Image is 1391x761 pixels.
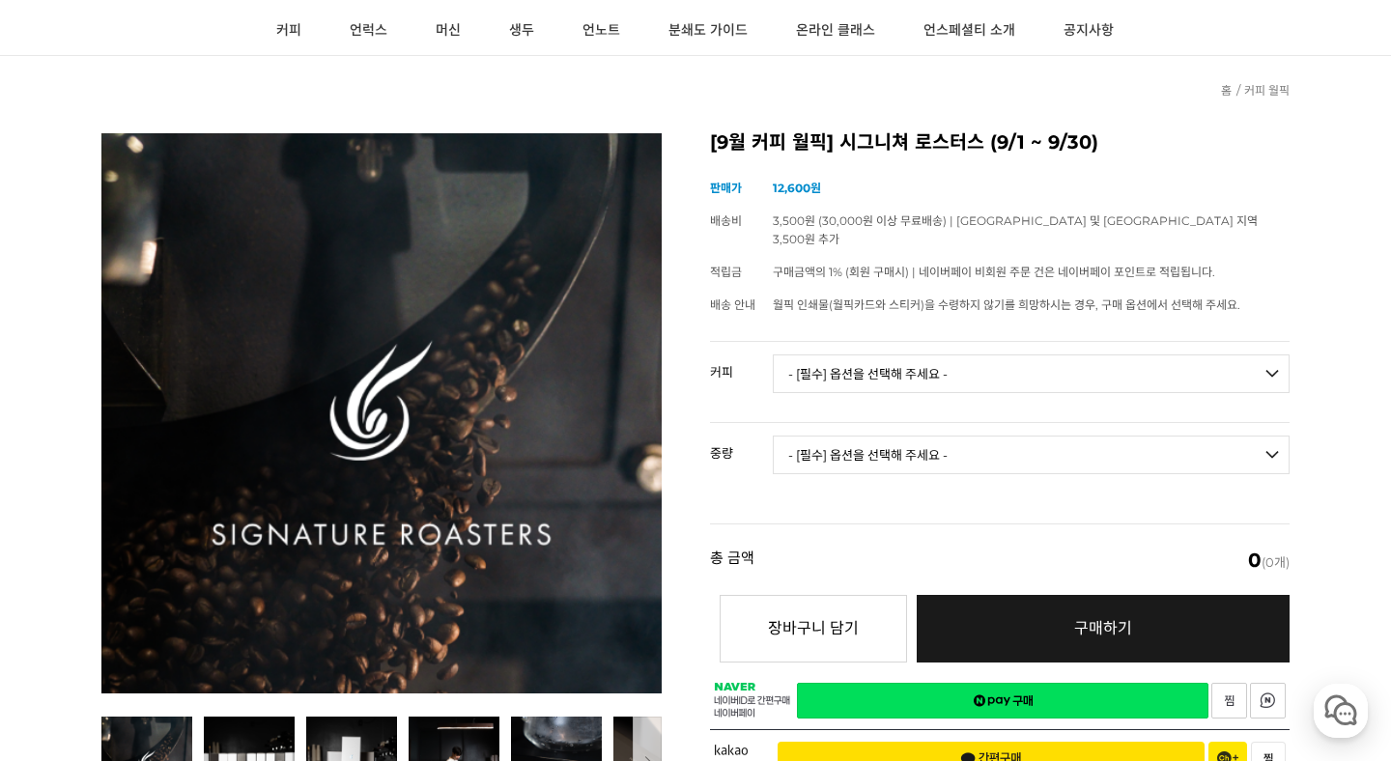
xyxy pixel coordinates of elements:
[412,7,485,55] a: 머신
[710,297,755,312] span: 배송 안내
[773,265,1215,279] span: 구매금액의 1% (회원 구매시) | 네이버페이 비회원 주문 건은 네이버페이 포인트로 적립됩니다.
[773,181,821,195] strong: 12,600원
[710,213,742,228] span: 배송비
[298,630,322,645] span: 설정
[177,631,200,646] span: 대화
[1250,683,1286,719] a: 새창
[710,181,742,195] span: 판매가
[1039,7,1138,55] a: 공지사항
[6,601,128,649] a: 홈
[1074,619,1132,637] span: 구매하기
[1248,549,1262,572] em: 0
[326,7,412,55] a: 언럭스
[61,630,72,645] span: 홈
[128,601,249,649] a: 대화
[1211,683,1247,719] a: 새창
[710,265,742,279] span: 적립금
[773,213,1258,246] span: 3,500원 (30,000원 이상 무료배송) | [GEOGRAPHIC_DATA] 및 [GEOGRAPHIC_DATA] 지역 3,500원 추가
[773,297,1240,312] span: 월픽 인쇄물(월픽카드와 스티커)을 수령하지 않기를 희망하시는 경우, 구매 옵션에서 선택해 주세요.
[1248,550,1290,570] span: (0개)
[644,7,772,55] a: 분쇄도 가이드
[252,7,326,55] a: 커피
[720,595,907,662] button: 장바구니 담기
[558,7,644,55] a: 언노트
[101,133,662,693] img: [9월 커피 월픽] 시그니쳐 로스터스 (9/1 ~ 9/30)
[772,7,899,55] a: 온라인 클래스
[710,133,1290,153] h2: [9월 커피 월픽] 시그니쳐 로스터스 (9/1 ~ 9/30)
[710,342,773,386] th: 커피
[899,7,1039,55] a: 언스페셜티 소개
[485,7,558,55] a: 생두
[917,595,1290,662] a: 구매하기
[1221,83,1232,98] a: 홈
[1244,83,1290,98] a: 커피 월픽
[797,683,1208,719] a: 새창
[710,423,773,467] th: 중량
[710,550,754,570] strong: 총 금액
[249,601,371,649] a: 설정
